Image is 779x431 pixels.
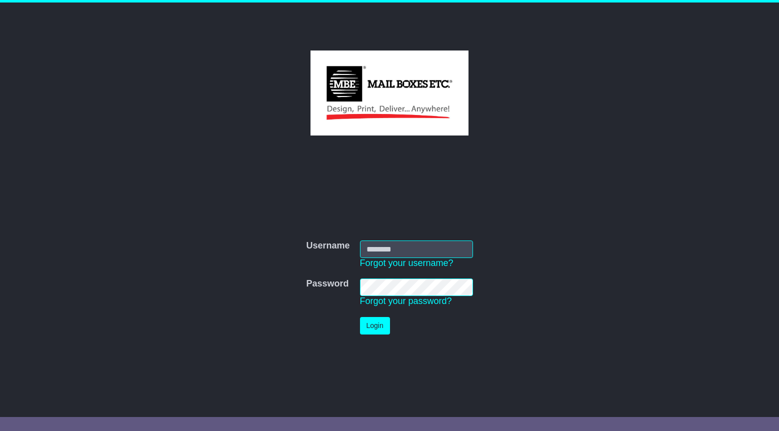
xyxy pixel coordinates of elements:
[310,50,468,135] img: MBE Malvern
[360,296,452,306] a: Forgot your password?
[306,278,348,289] label: Password
[360,258,453,268] a: Forgot your username?
[360,317,390,334] button: Login
[306,240,349,251] label: Username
